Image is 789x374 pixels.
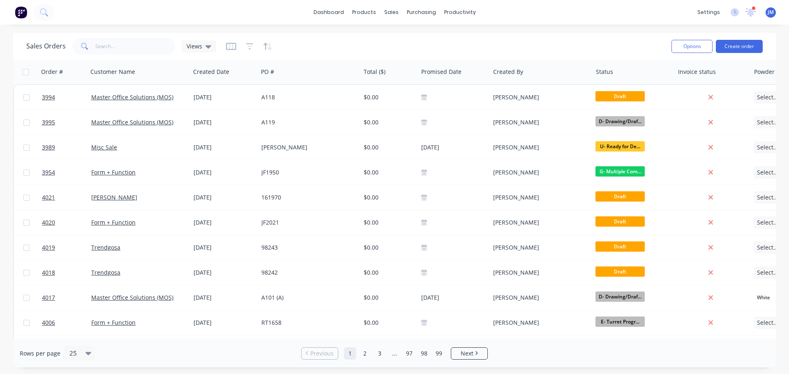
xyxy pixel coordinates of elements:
[344,347,356,360] a: Page 1 is your current page
[42,93,55,101] span: 3994
[433,347,445,360] a: Page 99
[440,6,480,18] div: productivity
[364,68,385,76] div: Total ($)
[194,243,255,252] div: [DATE]
[493,193,584,202] div: [PERSON_NAME]
[757,118,778,126] span: Select...
[595,291,645,302] span: D- Drawing/Draf...
[493,319,584,327] div: [PERSON_NAME]
[493,218,584,227] div: [PERSON_NAME]
[42,285,91,310] a: 4017
[261,68,274,76] div: PO #
[595,216,645,227] span: Draft
[194,193,255,202] div: [DATE]
[595,141,645,151] span: U- Ready for De...
[493,243,584,252] div: [PERSON_NAME]
[693,6,724,18] div: settings
[493,93,584,101] div: [PERSON_NAME]
[595,116,645,126] span: D- Drawing/Draf...
[42,193,55,202] span: 4021
[493,143,584,151] div: [PERSON_NAME]
[91,243,120,251] a: Trendgosa
[757,218,778,227] span: Select...
[364,319,412,327] div: $0.00
[359,347,371,360] a: Page 2
[364,268,412,277] div: $0.00
[493,294,584,302] div: [PERSON_NAME]
[42,310,91,335] a: 4006
[493,68,523,76] div: Created By
[298,347,491,360] ul: Pagination
[757,243,778,252] span: Select...
[42,160,91,185] a: 3954
[95,38,175,55] input: Search...
[42,110,91,135] a: 3995
[461,349,473,358] span: Next
[310,349,334,358] span: Previous
[261,294,353,302] div: A101 (A)
[374,347,386,360] a: Page 3
[42,118,55,126] span: 3995
[364,193,412,202] div: $0.00
[261,168,353,177] div: JF1950
[42,135,91,160] a: 3989
[42,268,55,277] span: 4018
[403,347,415,360] a: Page 97
[187,42,202,50] span: Views
[90,68,135,76] div: Customer Name
[421,68,461,76] div: Promised Date
[757,168,778,177] span: Select...
[757,143,778,151] span: Select...
[42,319,55,327] span: 4006
[20,349,60,358] span: Rows per page
[364,143,412,151] div: $0.00
[364,294,412,302] div: $0.00
[421,142,487,153] div: [DATE]
[261,118,353,126] div: A119
[671,40,713,53] button: Options
[261,218,353,227] div: JF2021
[595,166,645,177] span: G- Multiple Com...
[348,6,380,18] div: products
[42,260,91,285] a: 4018
[493,268,584,277] div: [PERSON_NAME]
[42,335,91,360] a: 4005
[364,218,412,227] div: $0.00
[421,293,487,303] div: [DATE]
[91,268,120,276] a: Trendgosa
[364,168,412,177] div: $0.00
[595,241,645,252] span: Draft
[595,266,645,277] span: Draft
[493,168,584,177] div: [PERSON_NAME]
[42,210,91,235] a: 4020
[91,168,136,176] a: Form + Function
[91,118,173,126] a: Master Office Solutions (MOS)
[261,143,353,151] div: [PERSON_NAME]
[194,168,255,177] div: [DATE]
[194,294,255,302] div: [DATE]
[194,218,255,227] div: [DATE]
[42,185,91,210] a: 4021
[388,347,401,360] a: Jump forward
[596,68,613,76] div: Status
[194,268,255,277] div: [DATE]
[364,243,412,252] div: $0.00
[261,319,353,327] div: RT1658
[261,243,353,252] div: 98243
[193,68,229,76] div: Created Date
[41,68,63,76] div: Order #
[91,319,136,326] a: Form + Function
[757,268,778,277] span: Select...
[451,349,487,358] a: Next page
[91,193,137,201] a: [PERSON_NAME]
[302,349,338,358] a: Previous page
[595,191,645,202] span: Draft
[754,292,773,303] div: White
[91,143,117,151] a: Misc Sale
[42,294,55,302] span: 4017
[768,9,774,16] span: JM
[26,42,66,50] h1: Sales Orders
[493,118,584,126] div: [PERSON_NAME]
[418,347,430,360] a: Page 98
[309,6,348,18] a: dashboard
